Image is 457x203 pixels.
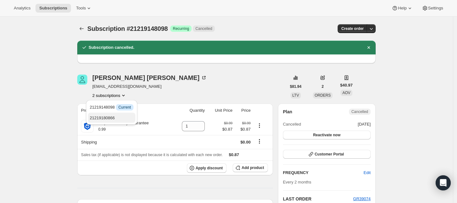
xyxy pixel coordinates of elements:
button: Tools [72,4,96,13]
span: Cancelled [283,121,301,127]
span: Apply discount [196,166,223,171]
span: $0.87 [236,126,251,133]
span: ORDERS [315,93,331,98]
span: $0.00 [240,140,251,144]
span: Current [118,105,131,110]
button: Add product [233,163,268,172]
img: product img [81,120,94,133]
span: Recurring [173,26,189,31]
button: Reactivate now [283,131,371,139]
h2: FREQUENCY [283,170,364,176]
span: Analytics [14,6,30,11]
span: Add product [242,165,264,170]
span: Reactivate now [313,133,340,138]
span: 21219148098 [90,105,133,110]
button: $81.94 [286,82,305,91]
span: Tools [76,6,86,11]
div: Open Intercom Messenger [436,175,451,190]
div: [PERSON_NAME] [PERSON_NAME] [92,75,207,81]
span: Create order [341,26,364,31]
button: Subscriptions [35,4,71,13]
span: 2 [322,84,324,89]
button: Create order [338,24,367,33]
h2: Subscription cancelled. [89,44,134,51]
a: GR39074 [353,196,371,201]
th: Quantity [172,104,207,117]
th: Product [77,104,172,117]
h2: LAST ORDER [283,196,353,202]
button: Settings [418,4,447,13]
button: 21219148098 InfoCurrent [88,102,135,112]
button: Edit [360,168,374,178]
th: Shipping [77,135,172,149]
th: Unit Price [207,104,234,117]
button: 2 [318,82,328,91]
button: Help [388,4,416,13]
span: Subscription #21219148098 [87,25,168,32]
small: $0.99 [224,121,232,125]
span: Help [398,6,406,11]
span: $0.87 [222,126,233,133]
span: [DATE] [358,121,371,127]
button: Customer Portal [283,150,371,159]
span: $81.94 [290,84,302,89]
button: Apply discount [187,163,227,173]
button: Product actions [254,122,264,129]
span: AOV [342,91,350,95]
span: Sales tax (if applicable) is not displayed because it is calculated with each new order. [81,153,223,157]
span: 21219180866 [90,116,115,120]
span: Ramon Medina [77,75,87,85]
button: Shipping actions [254,138,264,145]
h2: Plan [283,109,292,115]
span: Customer Portal [315,152,344,157]
span: Cancelled [195,26,212,31]
span: Settings [428,6,443,11]
span: $0.87 [229,152,239,157]
button: Subscriptions [77,24,86,33]
span: [EMAIL_ADDRESS][DOMAIN_NAME] [92,83,207,90]
button: 21219180866 [88,113,135,123]
span: LTV [292,93,299,98]
span: Every 2 months [283,180,311,184]
small: $0.99 [242,121,251,125]
button: Product actions [92,92,127,99]
span: Subscriptions [39,6,67,11]
span: Edit [364,170,371,176]
span: Cancelled [351,109,368,114]
button: Analytics [10,4,34,13]
button: Dismiss notification [364,43,373,52]
th: Price [234,104,253,117]
span: $40.97 [340,82,353,88]
button: GR39074 [353,196,371,202]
